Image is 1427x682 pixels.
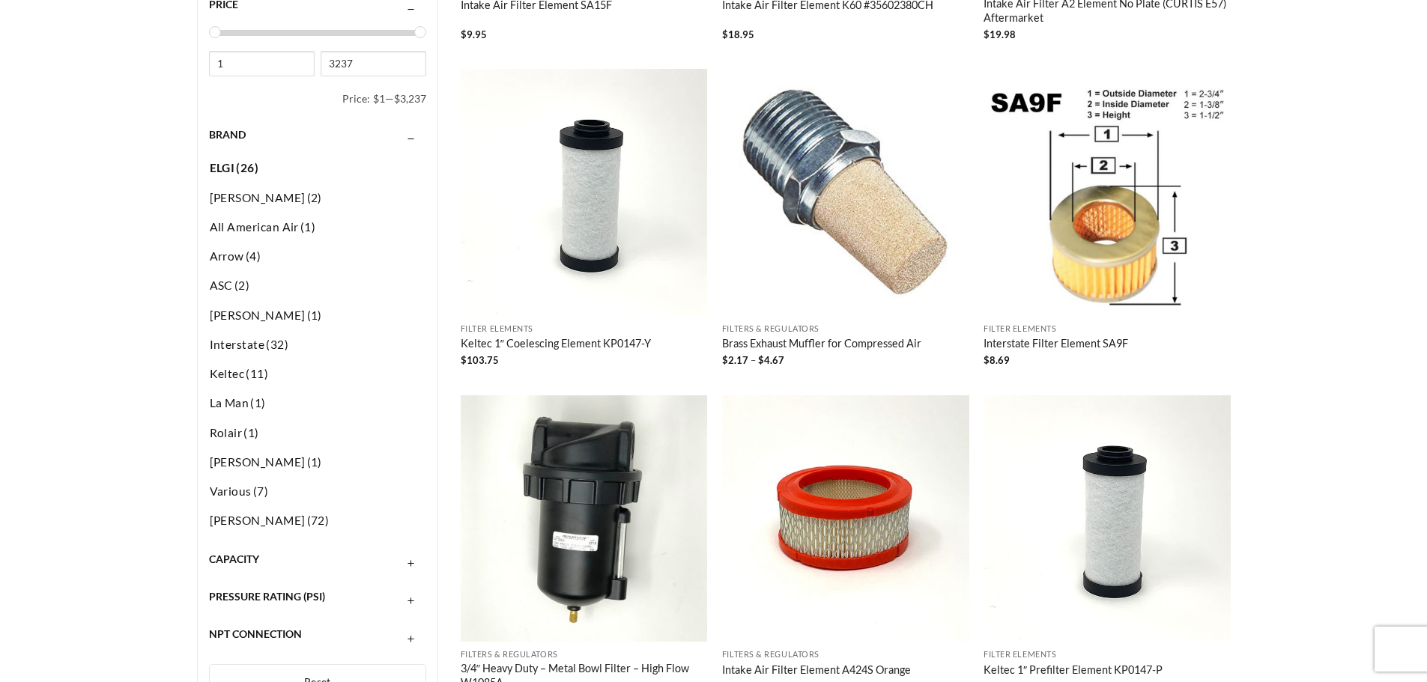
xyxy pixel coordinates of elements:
[299,219,315,236] span: (1)
[209,128,246,141] span: Brand
[984,28,990,40] span: $
[984,395,1231,642] img: Keltec 1" Prefilter Element KP0147-P
[209,271,251,300] button: ASC(2)
[321,51,426,76] input: Max price
[244,366,268,383] span: (11)
[306,513,330,529] span: (72)
[209,213,317,242] button: All American Air(1)
[210,426,243,439] span: Rolair
[234,160,258,177] span: (26)
[373,92,385,105] span: $1
[249,395,265,412] span: (1)
[306,308,322,324] span: (1)
[722,69,969,316] img: Brass Exhaust Muffler for Compressed Air
[984,354,990,366] span: $
[210,308,306,322] span: [PERSON_NAME]
[984,324,1231,334] p: Filter Elements
[210,396,249,409] span: La Man
[461,395,708,642] img: 3/4" Heavy Duty - Metal Bowl Filter - High Flow W1085A
[242,425,258,442] span: (1)
[758,354,764,366] span: $
[209,477,270,506] button: Various(7)
[210,514,306,527] span: [PERSON_NAME]
[209,418,260,448] button: Rolair(1)
[342,86,373,112] span: Price:
[209,389,267,418] button: La Man(1)
[210,220,299,234] span: All American Air
[461,69,708,316] img: Keltec 1" Coelescing Element KP0147-Y
[210,161,235,174] span: ELGI
[209,506,330,535] button: [PERSON_NAME](72)
[209,448,323,477] button: [PERSON_NAME](1)
[722,337,921,353] a: Brass Exhaust Muffler for Compressed Air
[461,28,487,40] bdi: 9.95
[461,354,467,366] span: $
[244,249,261,265] span: (4)
[394,92,426,105] span: $3,237
[210,191,306,204] span: [PERSON_NAME]
[209,359,270,389] button: Keltec(11)
[210,484,252,498] span: Various
[209,330,290,359] button: Interstate(32)
[461,28,467,40] span: $
[385,92,394,105] span: —
[722,663,911,680] a: Intake Air Filter Element A424S Orange
[461,337,651,353] a: Keltec 1″ Coelescing Element KP0147-Y
[209,183,323,213] button: [PERSON_NAME](2)
[722,395,969,642] img: Intake Air Filter Element A424S Orange
[209,627,302,640] span: NPT Connection
[209,242,262,271] button: Arrow(4)
[751,354,756,366] span: –
[984,354,1010,366] bdi: 8.69
[758,354,784,366] bdi: 4.67
[209,153,260,183] button: ELGI(26)
[210,249,244,263] span: Arrow
[984,69,1231,316] img: Air Filter SA9F
[209,301,323,330] button: [PERSON_NAME](1)
[306,454,322,471] span: (1)
[984,663,1163,680] a: Keltec 1″ Prefilter Element KP0147-P
[722,650,969,660] p: Filters & Regulators
[233,278,249,294] span: (2)
[984,337,1128,353] a: Interstate Filter Element SA9F
[984,650,1231,660] p: Filter Elements
[984,28,1016,40] bdi: 19.98
[210,367,245,380] span: Keltec
[209,590,325,603] span: Pressure Rating (PSI)
[461,324,708,334] p: Filter Elements
[210,338,265,351] span: Interstate
[264,337,288,353] span: (32)
[210,455,306,469] span: [PERSON_NAME]
[209,51,315,76] input: Min price
[722,354,748,366] bdi: 2.17
[461,354,499,366] bdi: 103.75
[252,484,268,500] span: (7)
[722,354,728,366] span: $
[210,278,233,292] span: ASC
[461,650,708,660] p: Filters & Regulators
[722,324,969,334] p: Filters & Regulators
[722,28,754,40] bdi: 18.95
[209,552,259,565] span: Capacity
[722,28,728,40] span: $
[306,190,322,207] span: (2)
